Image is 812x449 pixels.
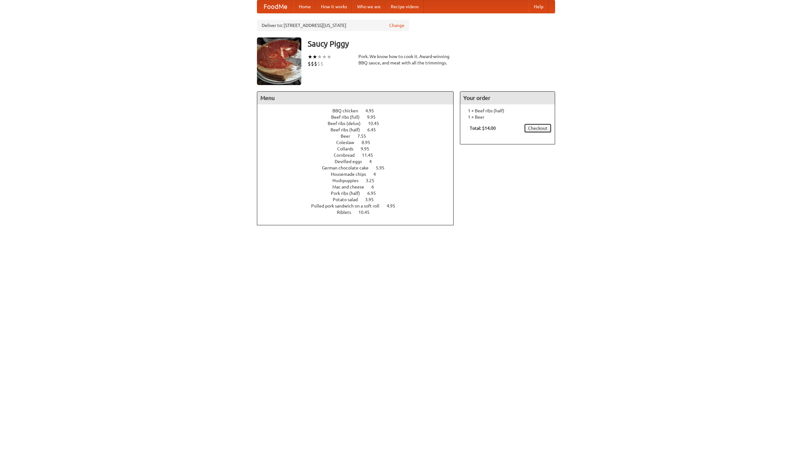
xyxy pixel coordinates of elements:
a: Riblets 10.45 [337,210,381,215]
li: ★ [312,53,317,60]
a: Who we are [352,0,386,13]
a: FoodMe [257,0,294,13]
a: Mac and cheese 6 [332,184,386,189]
a: Pulled pork sandwich on a soft roll 4.95 [311,203,407,208]
li: ★ [322,53,327,60]
a: Devilled eggs 4 [335,159,383,164]
span: 10.45 [358,210,376,215]
img: angular.jpg [257,37,301,85]
a: BBQ chicken 4.95 [332,108,386,113]
a: Hushpuppies 3.25 [332,178,386,183]
a: Coleslaw 8.95 [336,140,382,145]
a: Recipe videos [386,0,424,13]
li: 1 × Beef ribs (half) [463,108,552,114]
a: Housemade chips 4 [331,172,388,177]
span: Beef ribs (full) [331,115,366,120]
span: 4 [369,159,378,164]
a: Beef ribs (half) 6.45 [331,127,388,132]
span: Cornbread [334,153,361,158]
li: ★ [317,53,322,60]
b: Total: $14.00 [470,126,496,131]
a: Help [529,0,548,13]
span: Housemade chips [331,172,372,177]
span: 9.95 [361,146,376,151]
a: Home [294,0,316,13]
span: 3.25 [366,178,381,183]
a: Beer 7.55 [341,134,378,139]
div: Deliver to: [STREET_ADDRESS][US_STATE] [257,20,409,31]
span: Pork ribs (half) [331,191,366,196]
span: Devilled eggs [335,159,368,164]
span: 9.95 [367,115,382,120]
span: 6.45 [367,127,382,132]
span: Collards [337,146,360,151]
a: Checkout [524,123,552,133]
li: ★ [327,53,331,60]
span: 4.95 [365,108,380,113]
li: ★ [308,53,312,60]
h3: Saucy Piggy [308,37,555,50]
li: $ [317,60,320,67]
span: BBQ chicken [332,108,364,113]
span: 4 [373,172,382,177]
span: Coleslaw [336,140,361,145]
span: Beef ribs (half) [331,127,366,132]
span: Potato salad [333,197,364,202]
li: $ [311,60,314,67]
a: Collards 9.95 [337,146,381,151]
a: Cornbread 11.45 [334,153,385,158]
a: Beef ribs (delux) 10.45 [328,121,391,126]
span: 10.45 [368,121,385,126]
span: 8.95 [362,140,377,145]
a: Potato salad 3.95 [333,197,385,202]
span: Riblets [337,210,357,215]
a: Beef ribs (full) 9.95 [331,115,387,120]
span: 6 [371,184,380,189]
span: German chocolate cake [322,165,375,170]
span: Hushpuppies [332,178,365,183]
li: $ [320,60,324,67]
span: 11.45 [362,153,379,158]
a: German chocolate cake 5.95 [322,165,396,170]
h4: Menu [257,92,453,104]
span: 4.95 [387,203,402,208]
h4: Your order [460,92,555,104]
div: Pork. We know how to cook it. Award-winning BBQ sauce, and meat with all the trimmings. [358,53,454,66]
span: 7.55 [357,134,372,139]
li: $ [308,60,311,67]
span: Mac and cheese [332,184,370,189]
a: How it works [316,0,352,13]
span: 5.95 [376,165,391,170]
span: 3.95 [365,197,380,202]
a: Change [389,22,404,29]
li: $ [314,60,317,67]
li: 1 × Beer [463,114,552,120]
a: Pork ribs (half) 6.95 [331,191,388,196]
span: Pulled pork sandwich on a soft roll [311,203,386,208]
span: Beef ribs (delux) [328,121,367,126]
span: 6.95 [367,191,382,196]
span: Beer [341,134,357,139]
